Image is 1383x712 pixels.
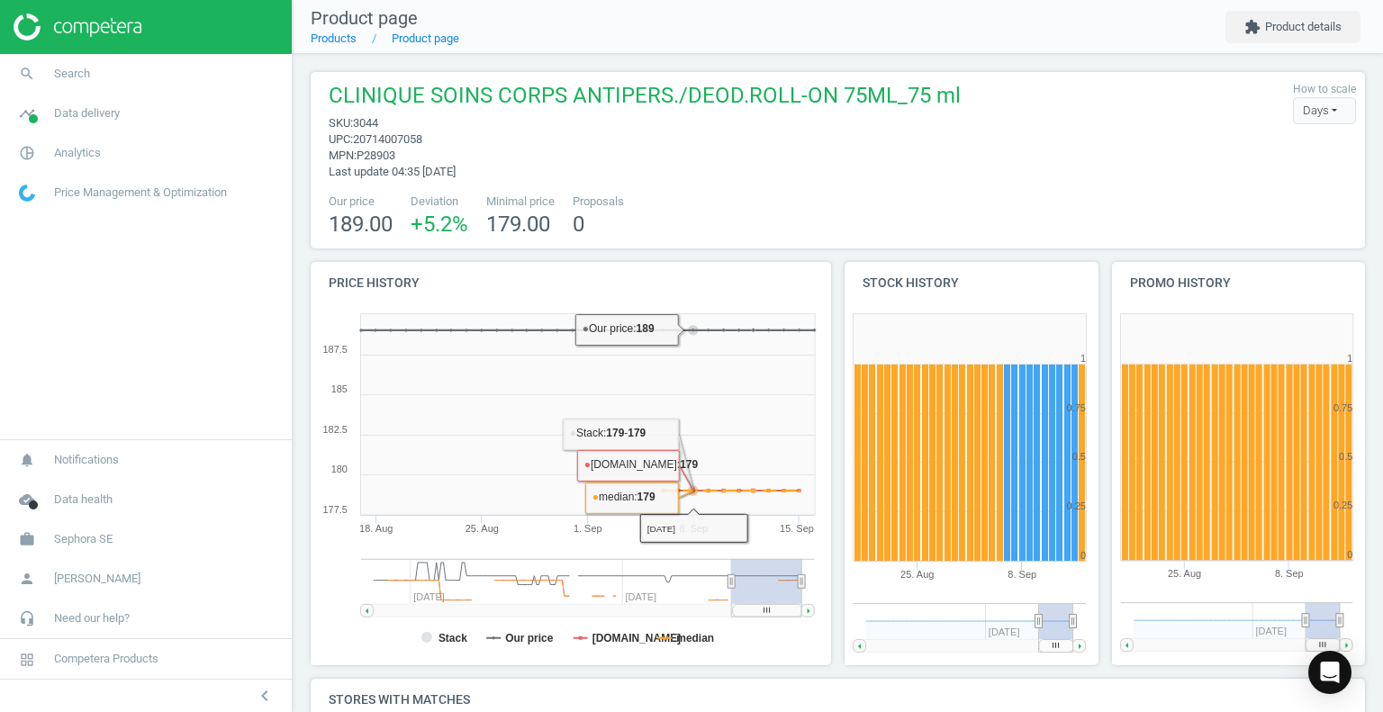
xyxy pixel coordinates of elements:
text: 182.5 [322,424,348,435]
h4: Price history [311,262,831,304]
text: 0.25 [1067,500,1086,511]
i: timeline [10,96,44,131]
tspan: [DOMAIN_NAME] [592,632,682,644]
span: Product page [311,7,418,29]
i: person [10,562,44,596]
span: 20714007058 [353,132,422,146]
span: Proposals [573,194,624,210]
span: Our price [329,194,393,210]
span: sku : [329,116,353,130]
span: Data health [54,491,113,508]
tspan: Stack [438,632,467,644]
text: 0.75 [1333,402,1352,413]
tspan: median [677,632,715,644]
i: search [10,57,44,91]
span: Need our help? [54,610,130,626]
img: wGWNvw8QSZomAAAAABJRU5ErkJggg== [19,185,35,202]
text: 180 [331,464,348,474]
a: Products [311,32,357,45]
h4: Stock history [845,262,1098,304]
tspan: 18. Aug [359,523,393,534]
img: ajHJNr6hYgQAAAAASUVORK5CYII= [14,14,141,41]
span: mpn : [329,149,357,162]
span: upc : [329,132,353,146]
span: Sephora SE [54,531,113,547]
tspan: 25. Aug [900,569,934,580]
button: chevron_left [242,684,287,707]
i: chevron_left [254,685,276,707]
div: Days [1293,97,1356,124]
a: Product page [392,32,459,45]
i: notifications [10,443,44,477]
text: 0.5 [1339,451,1352,462]
text: 0 [1080,550,1086,561]
span: Analytics [54,145,101,161]
button: extensionProduct details [1225,11,1360,43]
span: Competera Products [54,651,158,667]
tspan: Our price [505,632,554,644]
i: pie_chart_outlined [10,136,44,170]
span: Last update 04:35 [DATE] [329,165,456,178]
span: Data delivery [54,105,120,122]
span: [PERSON_NAME] [54,571,140,587]
span: CLINIQUE SOINS CORPS ANTIPERS./DEOD.ROLL-ON 75ML_75 ml [329,81,961,115]
span: +5.2 % [411,212,468,237]
text: 0.5 [1072,451,1086,462]
span: Notifications [54,452,119,468]
i: headset_mic [10,601,44,635]
tspan: 8. Sep [680,523,709,534]
span: 189.00 [329,212,393,237]
span: Deviation [411,194,468,210]
span: 3044 [353,116,378,130]
span: Minimal price [486,194,555,210]
tspan: 8. Sep [1275,569,1304,580]
text: 1 [1347,353,1352,364]
text: 185 [331,383,348,394]
span: P28903 [357,149,395,162]
i: extension [1244,19,1261,35]
tspan: 15. Sep [780,523,814,534]
text: 0.25 [1333,500,1352,511]
tspan: 25. Aug [1168,569,1201,580]
tspan: 8. Sep [1008,569,1036,580]
span: Price Management & Optimization [54,185,227,201]
text: 0 [1347,550,1352,561]
text: 177.5 [322,504,348,515]
span: Search [54,66,90,82]
tspan: 1. Sep [574,523,602,534]
div: Open Intercom Messenger [1308,651,1351,694]
label: How to scale [1293,82,1356,97]
h4: Promo history [1112,262,1366,304]
tspan: 25. Aug [466,523,499,534]
i: work [10,522,44,556]
i: cloud_done [10,482,44,517]
text: 1 [1080,353,1086,364]
span: 0 [573,212,584,237]
text: 187.5 [322,344,348,355]
text: 0.75 [1067,402,1086,413]
span: 179.00 [486,212,550,237]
